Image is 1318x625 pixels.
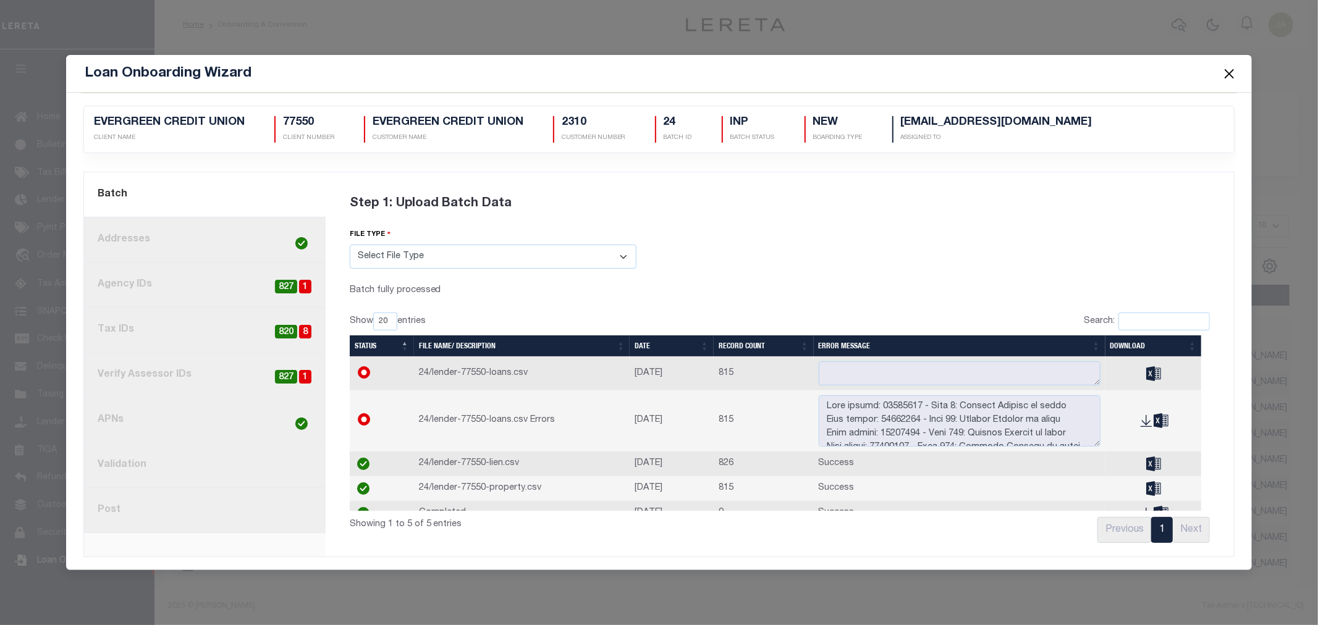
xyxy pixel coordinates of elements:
[901,133,1092,143] p: Assigned To
[1084,312,1210,330] label: Search:
[350,229,391,240] label: file type
[84,262,326,308] a: Agency IDs1827
[275,280,297,294] span: 827
[813,133,863,143] p: Boarding Type
[414,476,630,501] td: 24/lender-77550-property.csv
[350,511,699,532] div: Showing 1 to 5 of 5 entries
[1221,65,1237,82] button: Close
[357,507,370,519] img: check-icon-green.svg
[819,395,1100,447] textarea: Lore ipsumd: 03585617 - Sita 8: Consect Adipisc el seddo Eius tempor: 54662264 - Inci 99: Utlabor...
[814,501,1105,526] td: Success
[814,476,1105,501] td: Success
[350,312,426,330] label: Show entries
[350,283,636,298] div: Batch fully processed
[630,335,713,356] th: Date: activate to sort column ascending
[94,116,245,130] h5: EVERGREEN CREDIT UNION
[714,335,814,356] th: Record Count: activate to sort column ascending
[350,335,414,356] th: Status: activate to sort column descending
[295,417,308,430] img: check-icon-green.svg
[275,370,297,384] span: 827
[84,353,326,398] a: Verify Assessor IDs1827
[84,308,326,353] a: Tax IDs8820
[414,390,630,451] td: 24/lender-77550-loans.csv Errors
[373,133,523,143] p: CUSTOMER NAME
[84,217,326,262] a: Addresses
[730,133,775,143] p: BATCH STATUS
[84,443,326,488] a: Validation
[664,133,692,143] p: BATCH ID
[295,237,308,250] img: check-icon-green.svg
[1118,312,1210,330] input: Search:
[813,116,863,130] h5: NEW
[1105,335,1202,356] th: Download: activate to sort column ascending
[414,356,630,390] td: 24/lender-77550-loans.csv
[814,451,1105,476] td: Success
[350,180,1210,228] div: Step 1: Upload Batch Data
[714,501,814,526] td: 0
[1151,517,1173,543] a: 1
[373,116,523,130] h5: EVERGREEN CREDIT UNION
[714,451,814,476] td: 826
[299,280,311,294] span: 1
[630,451,713,476] td: [DATE]
[901,116,1092,130] h5: [EMAIL_ADDRESS][DOMAIN_NAME]
[714,390,814,451] td: 815
[357,482,370,495] img: check-icon-green.svg
[814,335,1105,356] th: Error Message: activate to sort column ascending
[414,335,630,356] th: File Name/ Description: activate to sort column ascending
[299,325,311,339] span: 8
[630,476,713,501] td: [DATE]
[562,133,625,143] p: CUSTOMER NUMBER
[357,458,370,470] img: check-icon-green.svg
[94,133,245,143] p: CLIENT NAME
[664,116,692,130] h5: 24
[630,501,713,526] td: [DATE]
[84,488,326,533] a: Post
[84,172,326,217] a: Batch
[714,476,814,501] td: 815
[630,390,713,451] td: [DATE]
[630,356,713,390] td: [DATE]
[299,370,311,384] span: 1
[414,451,630,476] td: 24/lender-77550-lien.csv
[283,133,334,143] p: CLIENT NUMBER
[283,116,334,130] h5: 77550
[562,116,625,130] h5: 2310
[275,325,297,339] span: 820
[414,501,630,526] td: Completed
[84,398,326,443] a: APNs
[730,116,775,130] h5: INP
[85,65,251,82] h5: Loan Onboarding Wizard
[714,356,814,390] td: 815
[373,312,397,330] select: Showentries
